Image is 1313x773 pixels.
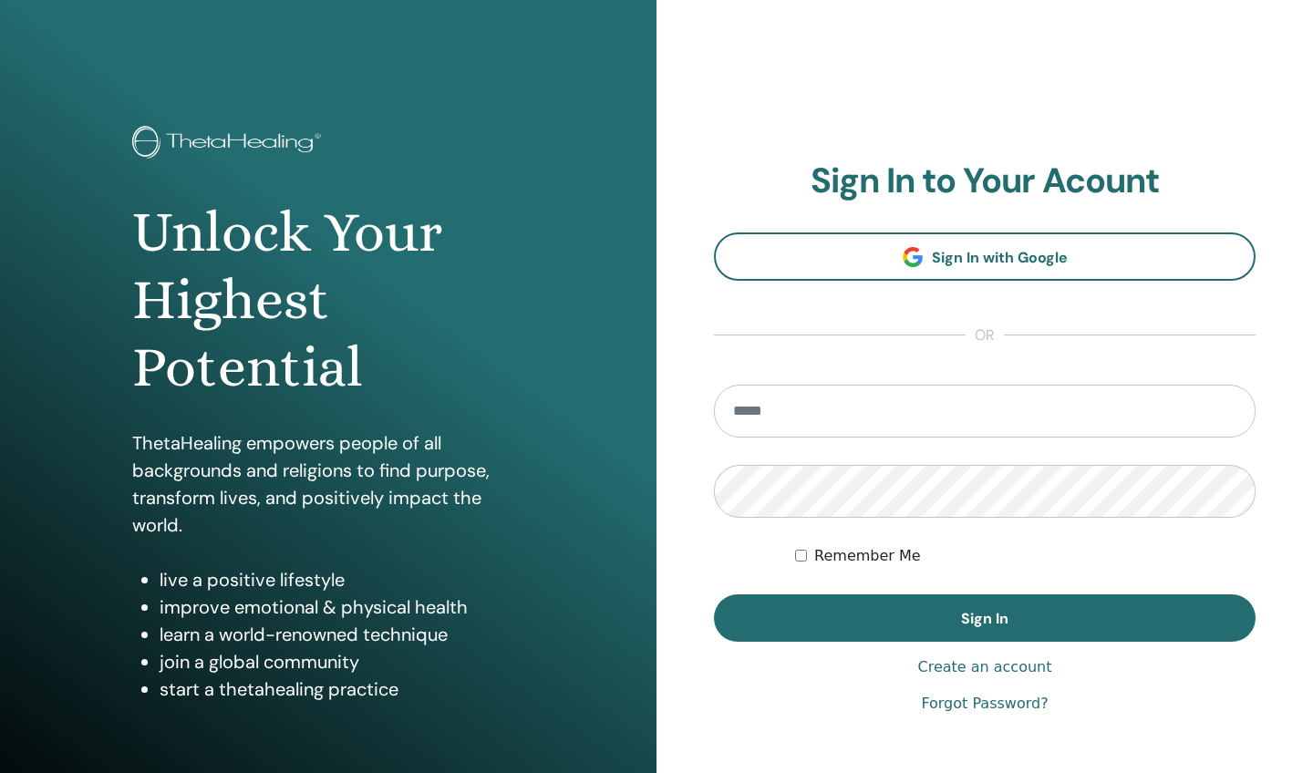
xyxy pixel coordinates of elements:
[160,675,524,703] li: start a thetahealing practice
[714,232,1256,281] a: Sign In with Google
[961,609,1008,628] span: Sign In
[160,593,524,621] li: improve emotional & physical health
[160,621,524,648] li: learn a world-renowned technique
[132,429,524,539] p: ThetaHealing empowers people of all backgrounds and religions to find purpose, transform lives, a...
[714,594,1256,642] button: Sign In
[921,693,1048,715] a: Forgot Password?
[795,545,1256,567] div: Keep me authenticated indefinitely or until I manually logout
[160,648,524,675] li: join a global community
[932,248,1068,267] span: Sign In with Google
[917,656,1051,678] a: Create an account
[160,566,524,593] li: live a positive lifestyle
[132,199,524,402] h1: Unlock Your Highest Potential
[814,545,921,567] label: Remember Me
[714,160,1256,202] h2: Sign In to Your Acount
[966,325,1004,346] span: or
